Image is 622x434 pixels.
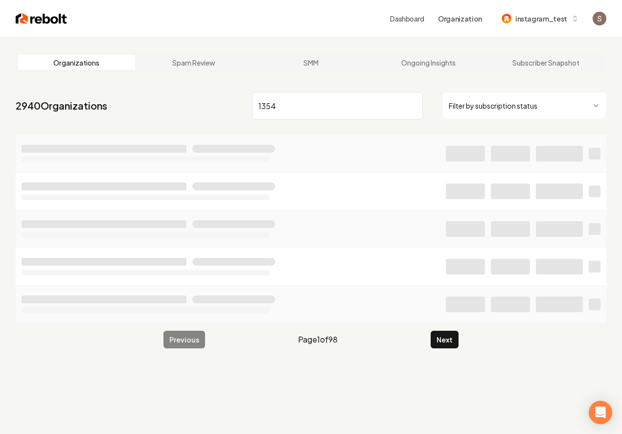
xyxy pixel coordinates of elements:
img: Rebolt Logo [16,12,67,25]
img: Santiago Vásquez [593,12,606,25]
input: Search by name or ID [252,92,423,119]
a: Spam Review [135,55,253,70]
button: Organization [432,10,488,27]
a: Ongoing Insights [369,55,487,70]
div: Open Intercom Messenger [589,401,612,424]
img: instagram_test [502,14,511,23]
a: Organizations [18,55,135,70]
a: Dashboard [390,14,424,23]
button: Next [431,331,459,348]
a: Subscriber Snapshot [487,55,604,70]
a: SMM [253,55,370,70]
a: 2940Organizations [16,99,107,113]
button: Open user button [593,12,606,25]
span: instagram_test [515,14,567,24]
span: Page 1 of 98 [298,334,338,345]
